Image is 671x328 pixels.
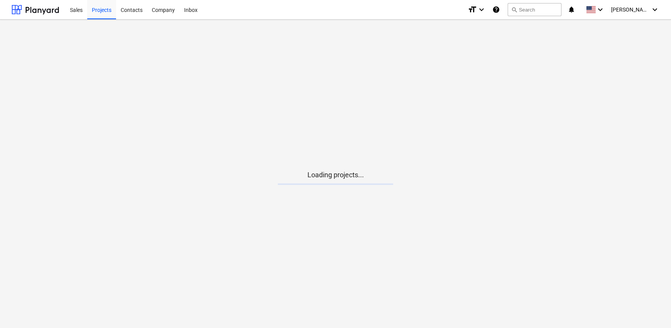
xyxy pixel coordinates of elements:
[278,170,393,180] p: Loading projects...
[650,5,659,14] i: keyboard_arrow_down
[568,5,575,14] i: notifications
[511,7,517,13] span: search
[492,5,500,14] i: Knowledge base
[477,5,486,14] i: keyboard_arrow_down
[596,5,605,14] i: keyboard_arrow_down
[611,7,649,13] span: [PERSON_NAME]
[468,5,477,14] i: format_size
[508,3,561,16] button: Search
